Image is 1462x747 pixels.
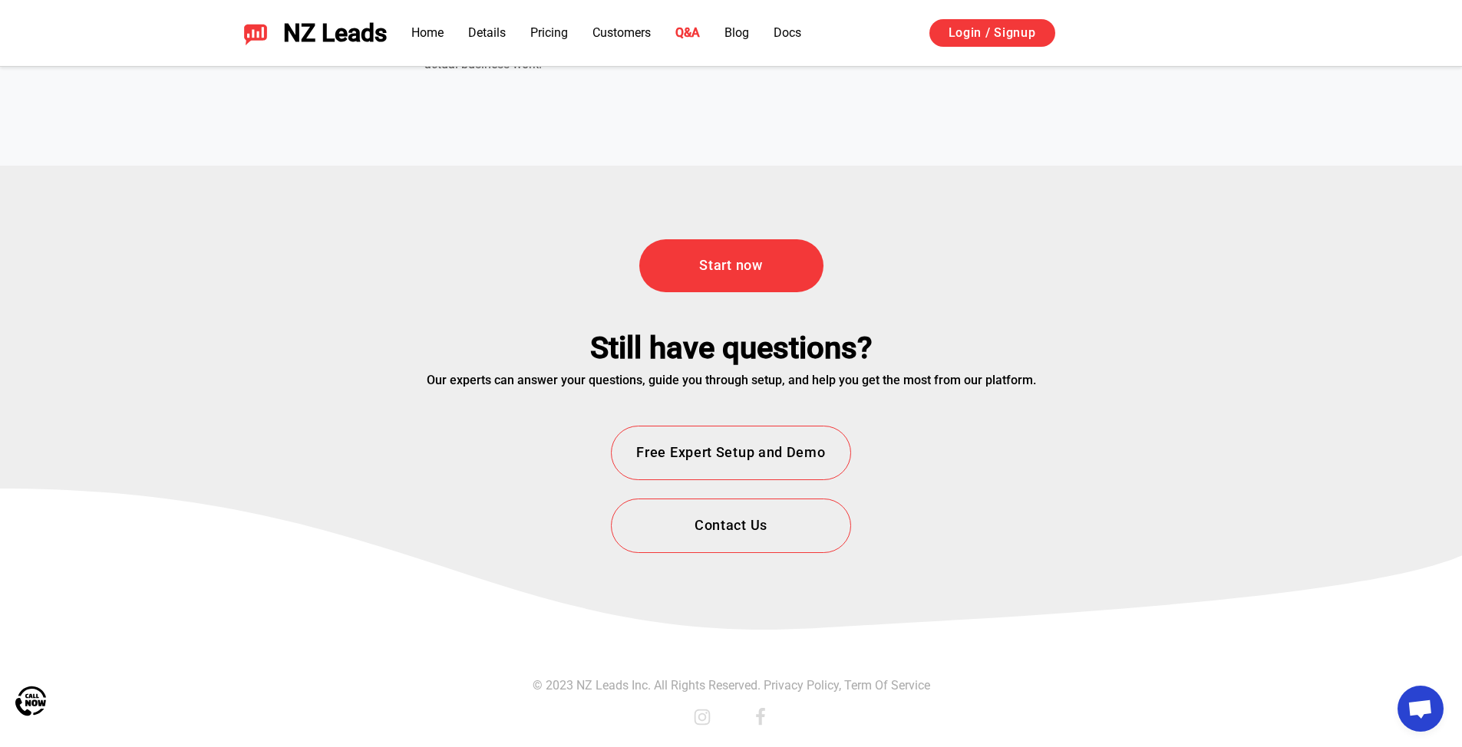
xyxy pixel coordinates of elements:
a: Docs [774,25,801,40]
div: Our experts can answer your questions, guide you through setup, and help you get the most from ou... [427,373,1036,387]
p: © 2023 NZ Leads Inc. All Rights Reserved. [533,679,930,693]
a: Login / Signup [929,19,1055,47]
button: Contact Us [611,499,850,553]
a: Q&A [675,25,700,40]
a: Term Of Service [844,678,930,693]
a: Privacy Policy [764,678,839,693]
a: Pricing [530,25,568,40]
div: Still have questions? [427,331,1036,373]
iframe: Sign in with Google Button [1071,17,1239,51]
a: Details [468,25,506,40]
a: Home [411,25,444,40]
a: Start now [639,239,823,292]
a: Customers [592,25,651,40]
button: Free Expert Setup and Demo [611,426,850,480]
img: NZ Leads logo [243,21,268,45]
img: Call Now [15,686,46,716]
a: Open chat [1398,686,1444,732]
span: NZ Leads [283,19,387,48]
span: , [839,678,841,693]
a: Blog [724,25,749,40]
